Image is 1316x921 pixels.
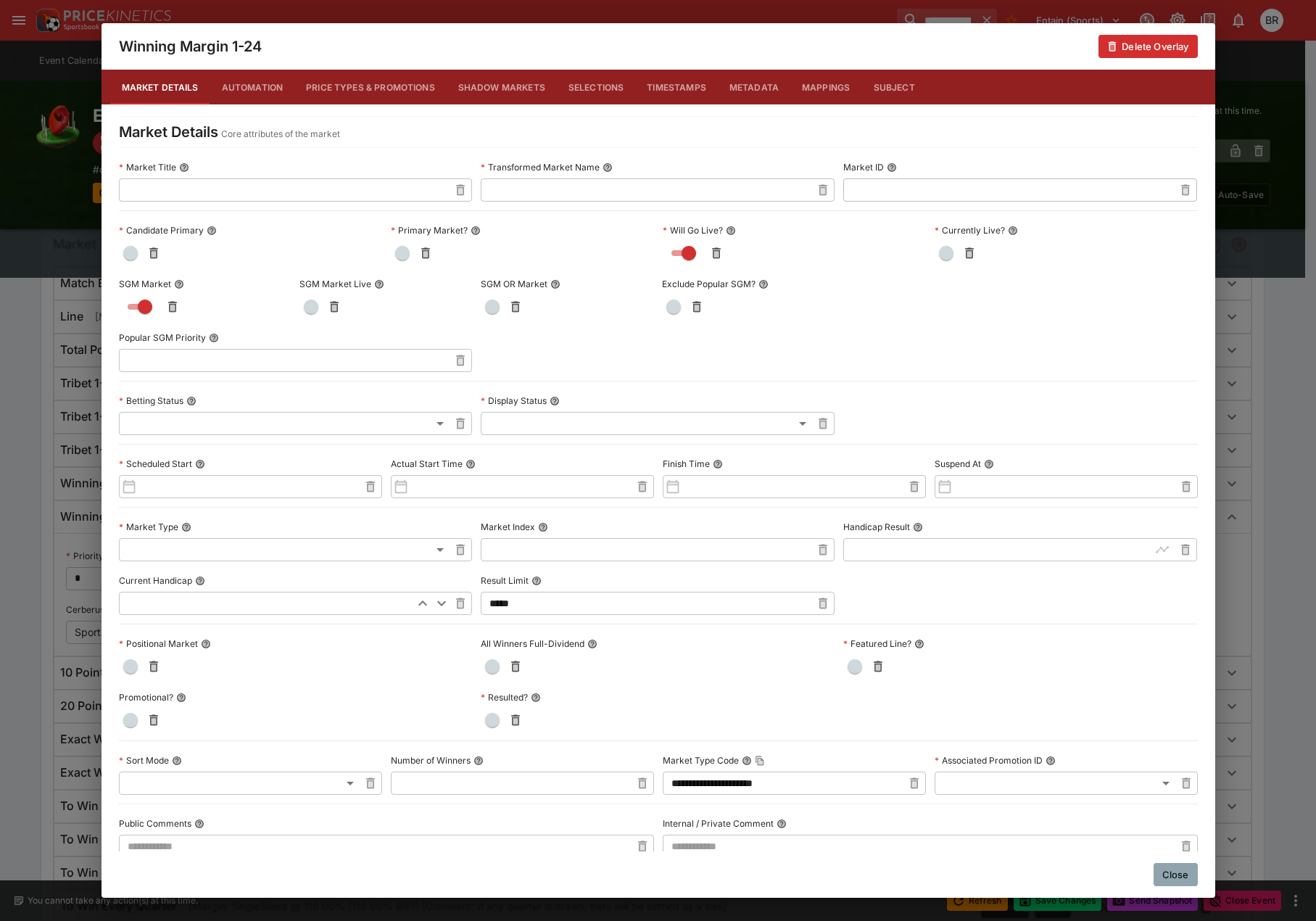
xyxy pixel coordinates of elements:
p: Finish Time [663,458,710,470]
button: Market Type CodeCopy To Clipboard [742,756,752,766]
button: Market Title [179,162,189,173]
p: Positional Market [119,637,198,650]
button: Promotional? [176,693,186,703]
button: Will Go Live? [726,226,736,236]
button: Market Details [110,70,210,104]
p: Transformed Market Name [481,161,600,173]
p: Handicap Result [843,521,910,533]
p: Primary Market? [391,224,468,236]
button: Associated Promotion ID [1046,756,1056,766]
p: Resulted? [481,691,528,703]
button: Finish Time [713,459,723,469]
p: Current Handicap [119,574,192,587]
button: Display Status [550,396,560,406]
button: Handicap Result [913,522,923,532]
p: Candidate Primary [119,224,204,236]
button: Subject [861,70,927,104]
p: Number of Winners [391,754,471,767]
button: Shadow Markets [447,70,557,104]
p: Internal / Private Comment [663,817,774,830]
button: Copy To Clipboard [755,756,765,766]
button: SGM Market Live [374,279,384,289]
button: SGM OR Market [550,279,560,289]
button: Candidate Primary [207,226,217,236]
button: All Winners Full-Dividend [587,639,597,649]
button: Result Limit [531,576,542,586]
button: Market ID [887,162,897,173]
h4: Market Details [119,123,218,141]
p: Betting Status [119,395,183,407]
p: Promotional? [119,691,173,703]
button: Suspend At [984,459,994,469]
p: Will Go Live? [663,224,723,236]
button: Actual Start Time [465,459,476,469]
button: Featured Line? [914,639,924,649]
p: Exclude Popular SGM? [662,278,756,290]
button: Timestamps [635,70,718,104]
p: SGM OR Market [481,278,547,290]
p: SGM Market [119,278,171,290]
button: Transformed Market Name [603,162,613,173]
button: Price Types & Promotions [294,70,447,104]
button: Public Comments [194,819,204,829]
button: Current Handicap [195,576,205,586]
button: Positional Market [201,639,211,649]
p: Currently Live? [935,224,1005,236]
p: Market Type Code [663,754,739,767]
p: Sort Mode [119,754,169,767]
button: Scheduled Start [195,459,205,469]
button: Internal / Private Comment [777,819,787,829]
button: Delete Overlay [1098,35,1197,58]
button: Sort Mode [172,756,182,766]
button: Number of Winners [473,756,484,766]
button: Market Type [181,522,191,532]
p: SGM Market Live [299,278,371,290]
p: Result Limit [481,574,529,587]
button: Metadata [718,70,790,104]
p: Public Comments [119,817,191,830]
button: Market Index [538,522,548,532]
p: Core attributes of the market [221,127,340,141]
p: All Winners Full-Dividend [481,637,584,650]
p: Market Title [119,161,176,173]
p: Market Index [481,521,535,533]
p: Popular SGM Priority [119,331,206,344]
button: Popular SGM Priority [209,333,219,343]
p: Associated Promotion ID [935,754,1043,767]
button: Exclude Popular SGM? [758,279,769,289]
button: Close [1154,863,1198,886]
p: Actual Start Time [391,458,463,470]
button: Betting Status [186,396,196,406]
button: Resulted? [531,693,541,703]
button: Currently Live? [1008,226,1018,236]
p: Suspend At [935,458,981,470]
p: Featured Line? [843,637,911,650]
button: Primary Market? [471,226,481,236]
p: Scheduled Start [119,458,192,470]
button: SGM Market [174,279,184,289]
h4: Winning Margin 1-24 [119,37,262,56]
p: Market ID [843,161,884,173]
button: Selections [557,70,636,104]
p: Display Status [481,395,547,407]
button: Mappings [790,70,861,104]
p: Market Type [119,521,178,533]
button: Automation [210,70,295,104]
